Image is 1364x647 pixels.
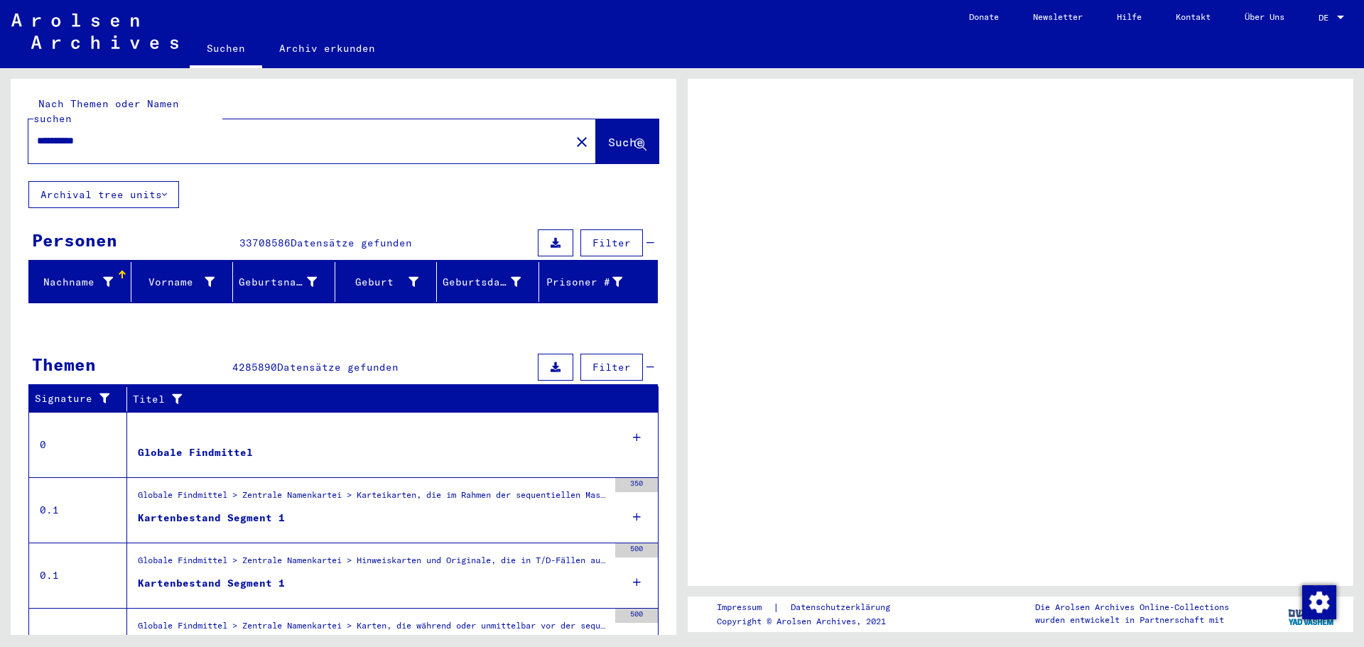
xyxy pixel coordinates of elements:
div: Globale Findmittel > Zentrale Namenkartei > Karteikarten, die im Rahmen der sequentiellen Massend... [138,489,608,509]
mat-header-cell: Nachname [29,262,131,302]
div: Geburtsname [239,275,317,290]
p: Copyright © Arolsen Archives, 2021 [717,615,907,628]
div: Titel [133,392,630,407]
a: Archiv erkunden [262,31,392,65]
div: Geburtsdatum [443,271,538,293]
div: Vorname [137,271,233,293]
div: Globale Findmittel > Zentrale Namenkartei > Hinweiskarten und Originale, die in T/D-Fällen aufgef... [138,554,608,574]
img: Zustimmung ändern [1302,585,1336,619]
span: 4285890 [232,361,277,374]
div: Signature [35,388,130,411]
div: | [717,600,907,615]
td: 0 [29,412,127,477]
td: 0.1 [29,543,127,608]
div: Prisoner # [545,271,641,293]
span: Suche [608,135,644,149]
button: Filter [580,354,643,381]
a: Impressum [717,600,773,615]
div: Vorname [137,275,215,290]
button: Suche [596,119,659,163]
div: Zustimmung ändern [1301,585,1336,619]
mat-header-cell: Prisoner # [539,262,658,302]
div: Themen [32,352,96,377]
a: Suchen [190,31,262,68]
p: Die Arolsen Archives Online-Collections [1035,601,1229,614]
span: DE [1319,13,1334,23]
div: 350 [615,478,658,492]
button: Filter [580,229,643,256]
span: Datensätze gefunden [277,361,399,374]
button: Archival tree units [28,181,179,208]
div: Geburtsname [239,271,335,293]
div: Kartenbestand Segment 1 [138,511,285,526]
div: Titel [133,388,644,411]
mat-label: Nach Themen oder Namen suchen [33,97,179,125]
div: 500 [615,543,658,558]
div: Kartenbestand Segment 1 [138,576,285,591]
td: 0.1 [29,477,127,543]
div: Signature [35,391,116,406]
div: Personen [32,227,117,253]
div: Geburt‏ [341,271,437,293]
div: Globale Findmittel [138,445,253,460]
a: Datenschutzerklärung [779,600,907,615]
mat-icon: close [573,134,590,151]
div: Geburtsdatum [443,275,521,290]
mat-header-cell: Vorname [131,262,234,302]
div: Prisoner # [545,275,623,290]
div: Geburt‏ [341,275,419,290]
div: Globale Findmittel > Zentrale Namenkartei > Karten, die während oder unmittelbar vor der sequenti... [138,619,608,639]
img: Arolsen_neg.svg [11,13,178,49]
mat-header-cell: Geburt‏ [335,262,438,302]
button: Clear [568,127,596,156]
mat-header-cell: Geburtsdatum [437,262,539,302]
span: Datensätze gefunden [291,236,412,249]
span: Filter [592,236,631,249]
mat-header-cell: Geburtsname [233,262,335,302]
span: Filter [592,361,631,374]
p: wurden entwickelt in Partnerschaft mit [1035,614,1229,626]
img: yv_logo.png [1285,596,1338,631]
span: 33708586 [239,236,291,249]
div: Nachname [35,275,113,290]
div: 500 [615,609,658,623]
div: Nachname [35,271,131,293]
